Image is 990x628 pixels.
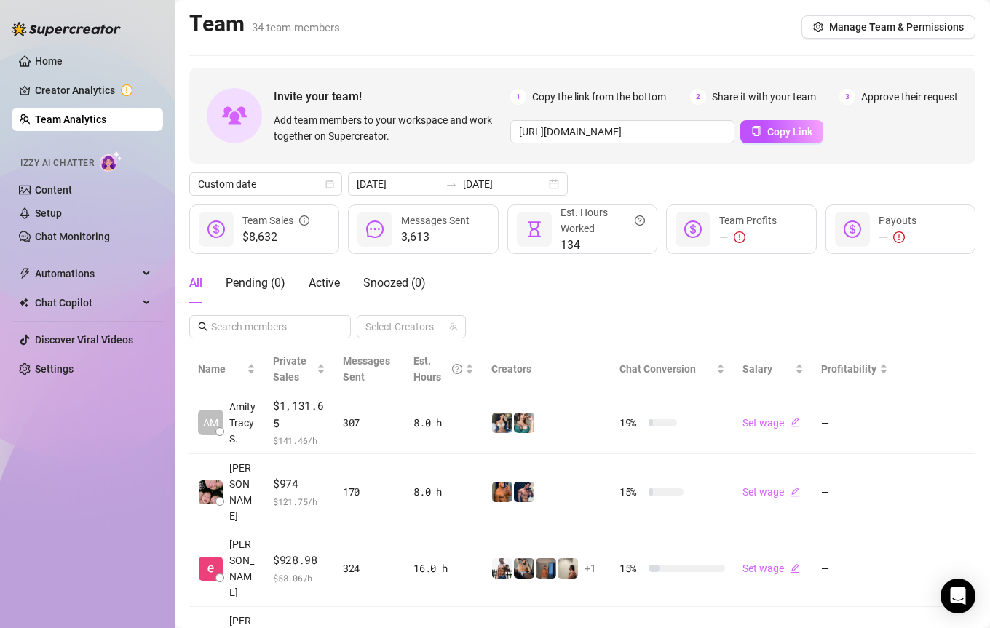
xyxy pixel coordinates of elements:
[343,355,390,383] span: Messages Sent
[536,558,556,579] img: Wayne
[445,178,457,190] span: swap-right
[514,413,534,433] img: Zaddy
[742,363,772,375] span: Salary
[363,276,426,290] span: Snoozed ( 0 )
[309,276,340,290] span: Active
[12,22,121,36] img: logo-BBDzfeDw.svg
[252,21,340,34] span: 34 team members
[229,460,256,524] span: [PERSON_NAME]
[100,151,122,172] img: AI Chatter
[879,228,916,246] div: —
[619,363,696,375] span: Chat Conversion
[742,563,800,574] a: Set wageedit
[273,571,325,585] span: $ 58.06 /h
[242,212,309,228] div: Team Sales
[585,560,596,576] span: + 1
[273,494,325,509] span: $ 121.75 /h
[445,178,457,190] span: to
[812,530,897,607] td: —
[211,319,330,335] input: Search members
[35,184,72,196] a: Content
[561,237,645,254] span: 134
[19,268,31,279] span: thunderbolt
[767,126,812,138] span: Copy Link
[619,415,643,431] span: 19 %
[401,228,470,246] span: 3,613
[790,487,800,497] span: edit
[242,228,309,246] span: $8,632
[35,334,133,346] a: Discover Viral Videos
[514,482,534,502] img: Axel
[343,484,396,500] div: 170
[492,482,512,502] img: JG
[526,220,543,238] span: hourglass
[684,220,702,238] span: dollar-circle
[812,391,897,454] td: —
[821,363,876,375] span: Profitability
[35,291,138,314] span: Chat Copilot
[401,215,470,226] span: Messages Sent
[413,415,474,431] div: 8.0 h
[940,579,975,613] div: Open Intercom Messenger
[35,231,110,242] a: Chat Monitoring
[790,417,800,427] span: edit
[274,87,510,106] span: Invite your team!
[801,15,975,39] button: Manage Team & Permissions
[198,361,244,377] span: Name
[742,486,800,498] a: Set wageedit
[366,220,384,238] span: message
[343,560,396,576] div: 324
[558,558,578,579] img: Ralphy
[226,274,285,292] div: Pending ( 0 )
[844,220,861,238] span: dollar-circle
[619,484,643,500] span: 15 %
[35,55,63,67] a: Home
[203,415,218,431] span: AM
[273,397,325,432] span: $1,131.65
[189,10,340,38] h2: Team
[829,21,964,33] span: Manage Team & Permissions
[325,180,334,188] span: calendar
[861,89,958,105] span: Approve their request
[734,231,745,243] span: exclamation-circle
[357,176,440,192] input: Start date
[690,89,706,105] span: 2
[463,176,546,192] input: End date
[839,89,855,105] span: 3
[635,204,645,237] span: question-circle
[189,347,264,391] th: Name
[893,231,905,243] span: exclamation-circle
[413,353,462,385] div: Est. Hours
[532,89,666,105] span: Copy the link from the bottom
[35,79,151,102] a: Creator Analytics exclamation-circle
[35,207,62,219] a: Setup
[740,120,823,143] button: Copy Link
[199,557,223,581] img: Enrique S.
[273,433,325,448] span: $ 141.46 /h
[229,399,256,447] span: AmityTracy S.
[790,563,800,573] span: edit
[719,215,777,226] span: Team Profits
[273,355,306,383] span: Private Sales
[619,560,643,576] span: 15 %
[229,536,256,600] span: [PERSON_NAME]
[561,204,645,237] div: Est. Hours Worked
[719,228,777,246] div: —
[879,215,916,226] span: Payouts
[273,552,325,569] span: $928.98
[19,298,28,308] img: Chat Copilot
[413,560,474,576] div: 16.0 h
[483,347,611,391] th: Creators
[712,89,816,105] span: Share it with your team
[751,126,761,136] span: copy
[198,322,208,332] span: search
[35,363,74,375] a: Settings
[492,413,512,433] img: Katy
[207,220,225,238] span: dollar-circle
[343,415,396,431] div: 307
[492,558,512,579] img: JUSTIN
[449,322,458,331] span: team
[274,112,504,144] span: Add team members to your workspace and work together on Supercreator.
[742,417,800,429] a: Set wageedit
[514,558,534,579] img: George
